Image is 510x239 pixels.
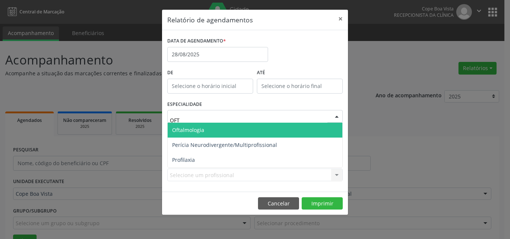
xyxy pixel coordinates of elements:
[172,141,277,148] span: Perícia Neurodivergente/Multiprofissional
[172,126,204,133] span: Oftalmologia
[167,67,253,79] label: De
[167,79,253,94] input: Selecione o horário inicial
[167,47,268,62] input: Selecione uma data ou intervalo
[333,10,348,28] button: Close
[302,197,343,210] button: Imprimir
[167,99,202,110] label: ESPECIALIDADE
[258,197,299,210] button: Cancelar
[167,15,253,25] h5: Relatório de agendamentos
[167,35,226,47] label: DATA DE AGENDAMENTO
[257,67,343,79] label: ATÉ
[257,79,343,94] input: Selecione o horário final
[172,156,195,163] span: Profilaxia
[170,113,327,128] input: Seleciona uma especialidade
